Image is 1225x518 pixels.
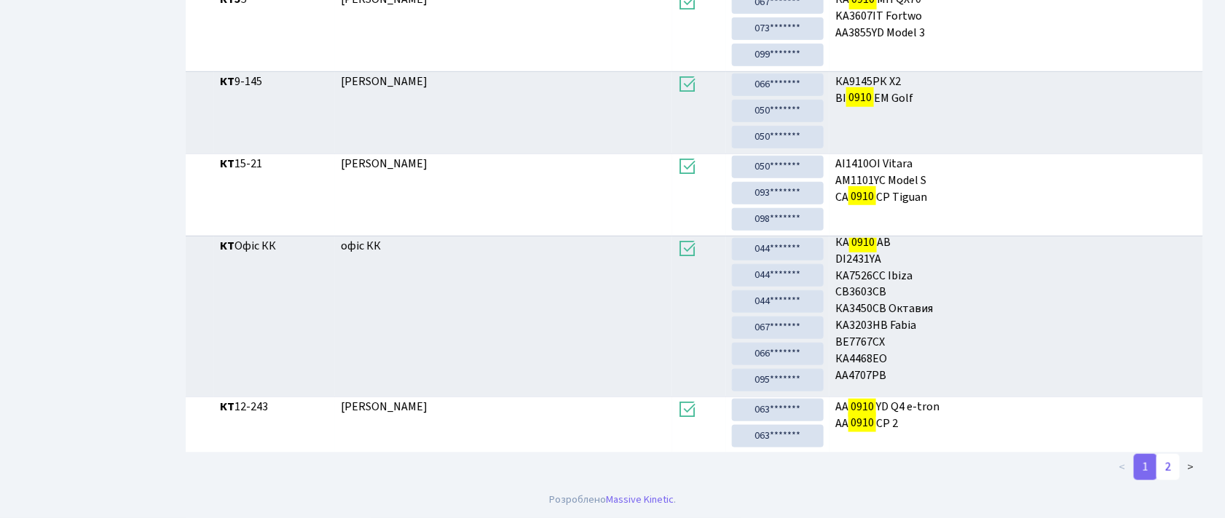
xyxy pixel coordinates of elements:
a: > [1179,454,1203,480]
span: КА9145РК X2 ВІ ЕМ Golf [835,73,1197,107]
span: 9-145 [220,73,329,90]
div: Розроблено . [549,492,676,508]
mark: 0910 [848,413,876,433]
a: Massive Kinetic [606,492,674,507]
mark: 0910 [849,232,877,252]
span: [PERSON_NAME] [341,156,428,172]
b: КТ [220,238,235,254]
b: КТ [220,399,235,415]
span: AA YD Q4 e-tron AA CP 2 [835,399,1197,432]
span: 15-21 [220,156,329,172]
span: [PERSON_NAME] [341,399,428,415]
mark: 0910 [848,397,876,417]
span: АІ1410ОІ Vitara AM1101YC Model S СА СР Tiguan [835,156,1197,206]
a: 2 [1157,454,1180,480]
b: КТ [220,156,235,172]
mark: 0910 [846,87,874,108]
mark: 0910 [848,186,876,207]
span: Офіс КК [220,238,329,255]
span: [PERSON_NAME] [341,73,428,89]
span: офіс КК [341,238,381,254]
a: 1 [1134,454,1157,480]
span: АА2536РА АА2940РН АА5142ХК KA2808MT КА1431МЕ КА0262СЕ KA6043PA КА4176НО КА2426РВ КА1069РЕ Заблоко... [835,238,1197,383]
span: 12-243 [220,399,329,415]
b: КТ [220,73,235,89]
